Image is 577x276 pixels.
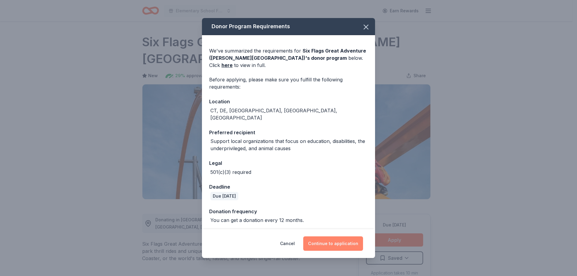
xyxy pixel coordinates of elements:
[209,183,368,191] div: Deadline
[303,236,363,251] button: Continue to application
[210,192,238,200] div: Due [DATE]
[209,98,368,105] div: Location
[209,129,368,136] div: Preferred recipient
[209,76,368,90] div: Before applying, please make sure you fulfill the following requirements:
[210,107,368,121] div: CT, DE, [GEOGRAPHIC_DATA], [GEOGRAPHIC_DATA], [GEOGRAPHIC_DATA]
[210,217,304,224] div: You can get a donation every 12 months.
[209,47,368,69] div: We've summarized the requirements for below. Click to view in full.
[209,208,368,215] div: Donation frequency
[210,168,251,176] div: 501(c)(3) required
[280,236,295,251] button: Cancel
[209,159,368,167] div: Legal
[221,62,233,69] a: here
[210,138,368,152] div: Support local organizations that focus on education, disabilities, the underprivileged, and anima...
[202,18,375,35] div: Donor Program Requirements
